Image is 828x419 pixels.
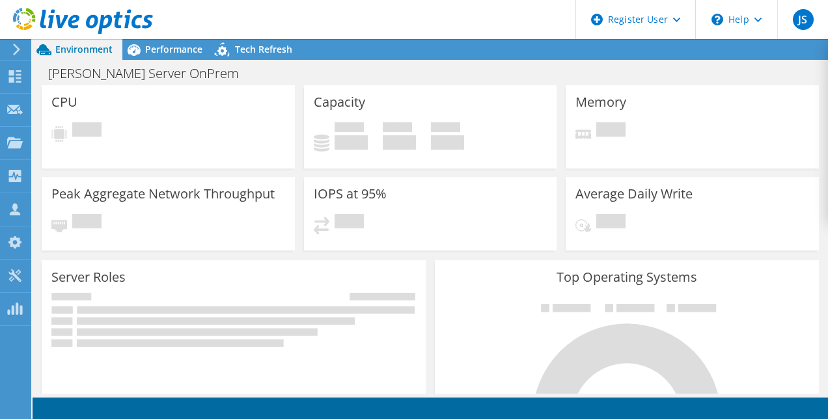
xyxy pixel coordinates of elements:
h3: Memory [575,95,626,109]
h3: Average Daily Write [575,187,693,201]
span: Total [431,122,460,135]
span: Tech Refresh [235,43,292,55]
h4: 0 GiB [431,135,464,150]
h4: 0 GiB [335,135,368,150]
span: Free [383,122,412,135]
h3: CPU [51,95,77,109]
h3: Top Operating Systems [445,270,809,284]
svg: \n [711,14,723,25]
span: Pending [596,122,626,140]
span: Pending [335,214,364,232]
span: Pending [596,214,626,232]
span: Performance [145,43,202,55]
h3: Server Roles [51,270,126,284]
h1: [PERSON_NAME] Server OnPrem [42,66,259,81]
h3: IOPS at 95% [314,187,387,201]
span: Pending [72,214,102,232]
span: JS [793,9,814,30]
span: Environment [55,43,113,55]
h4: 0 GiB [383,135,416,150]
h3: Capacity [314,95,365,109]
span: Pending [72,122,102,140]
h3: Peak Aggregate Network Throughput [51,187,275,201]
span: Used [335,122,364,135]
